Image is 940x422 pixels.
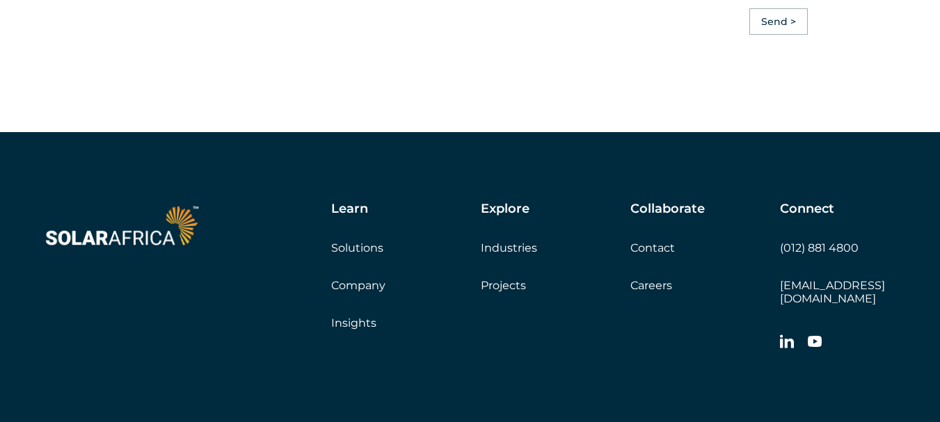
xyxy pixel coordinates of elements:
h5: Collaborate [630,202,705,217]
input: Send > [749,8,808,35]
a: Careers [630,279,672,292]
h5: Explore [481,202,529,217]
a: Solutions [331,241,383,254]
h5: Connect [780,202,834,217]
a: Projects [481,279,526,292]
a: Company [331,279,385,292]
a: [EMAIL_ADDRESS][DOMAIN_NAME] [780,279,885,305]
a: Insights [331,316,376,330]
a: (012) 881 4800 [780,241,859,254]
h5: Learn [331,202,368,217]
a: Contact [630,241,675,254]
a: Industries [481,241,537,254]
